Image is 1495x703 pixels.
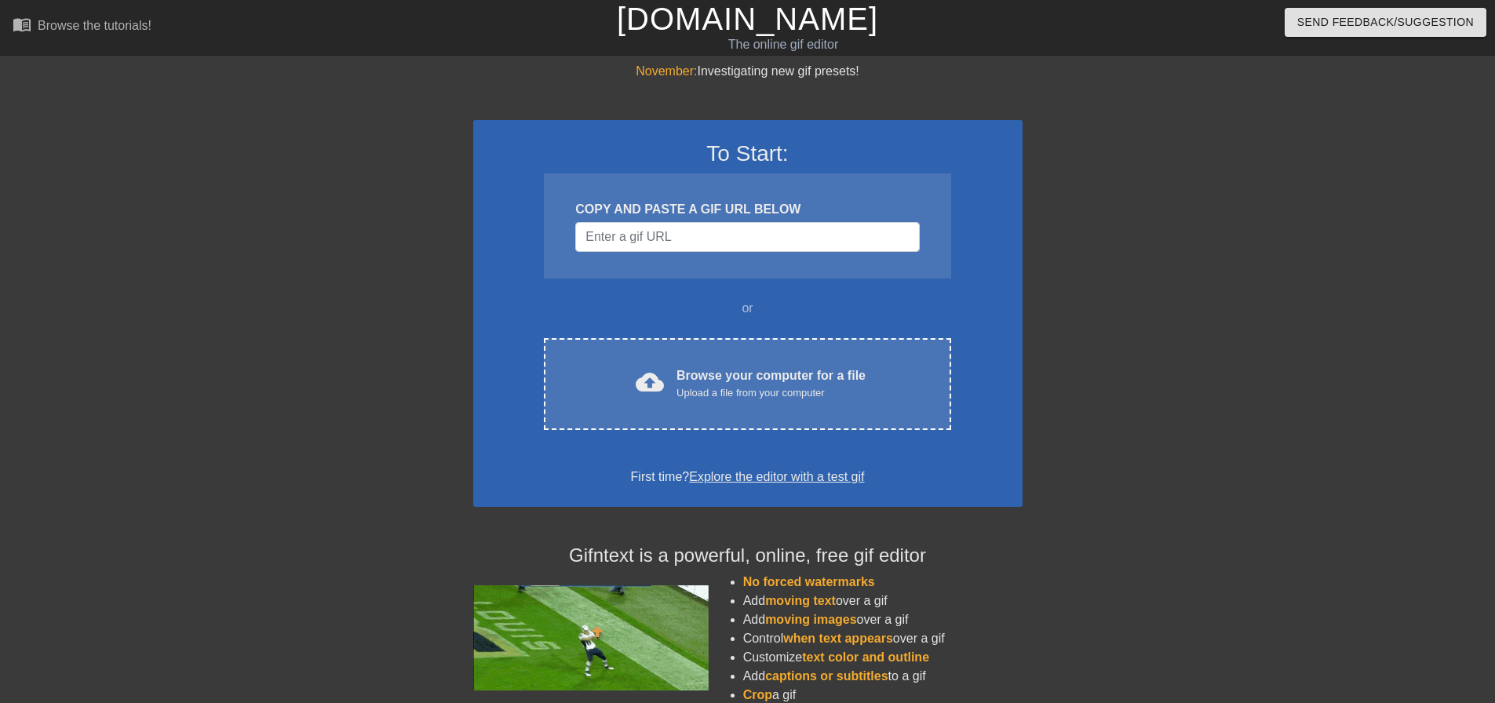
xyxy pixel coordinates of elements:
a: Browse the tutorials! [13,15,151,39]
span: text color and outline [802,650,929,664]
button: Send Feedback/Suggestion [1285,8,1486,37]
h4: Gifntext is a powerful, online, free gif editor [473,545,1023,567]
div: Browse the tutorials! [38,19,151,32]
li: Control over a gif [743,629,1023,648]
img: football_small.gif [473,585,709,690]
span: moving images [765,613,856,626]
span: moving text [765,594,836,607]
span: November: [636,64,697,78]
div: COPY AND PASTE A GIF URL BELOW [575,200,919,219]
span: Send Feedback/Suggestion [1297,13,1474,32]
span: cloud_upload [636,368,664,396]
span: when text appears [783,632,893,645]
li: Add to a gif [743,667,1023,686]
span: No forced watermarks [743,575,875,588]
span: menu_book [13,15,31,34]
span: captions or subtitles [765,669,888,683]
span: Crop [743,688,772,701]
li: Customize [743,648,1023,667]
div: First time? [494,468,1002,486]
li: Add over a gif [743,592,1023,610]
li: Add over a gif [743,610,1023,629]
div: Upload a file from your computer [676,385,866,401]
h3: To Start: [494,140,1002,167]
a: Explore the editor with a test gif [689,470,864,483]
div: The online gif editor [506,35,1060,54]
div: or [514,299,982,318]
div: Browse your computer for a file [676,366,866,401]
div: Investigating new gif presets! [473,62,1023,81]
a: [DOMAIN_NAME] [617,2,878,36]
input: Username [575,222,919,252]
